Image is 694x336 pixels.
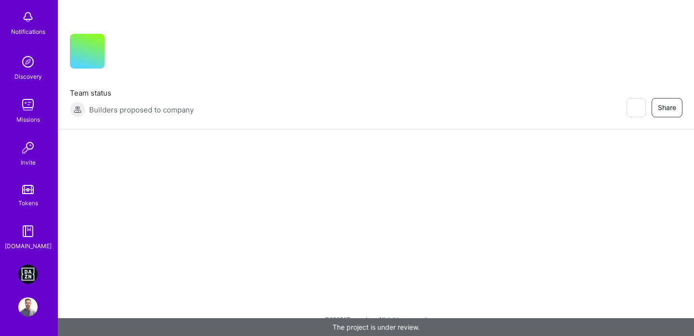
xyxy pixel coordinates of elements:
[18,222,38,241] img: guide book
[18,198,38,208] div: Tokens
[16,114,40,125] div: Missions
[21,157,36,168] div: Invite
[11,27,45,37] div: Notifications
[658,103,676,112] span: Share
[14,71,42,82] div: Discovery
[18,297,38,317] img: User Avatar
[632,104,640,112] i: icon EyeClosed
[18,138,38,157] img: Invite
[70,102,85,117] img: Builders proposed to company
[89,105,194,115] span: Builders proposed to company
[116,49,124,57] i: icon CompanyGray
[18,265,38,284] img: DAZN: Event Moderators for Israel Based Team
[58,318,694,336] div: The project is under review.
[18,52,38,71] img: discovery
[5,241,52,251] div: [DOMAIN_NAME]
[16,265,40,284] a: DAZN: Event Moderators for Israel Based Team
[18,95,38,114] img: teamwork
[22,185,34,194] img: tokens
[16,297,40,317] a: User Avatar
[652,98,682,117] button: Share
[18,7,38,27] img: bell
[70,88,194,98] span: Team status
